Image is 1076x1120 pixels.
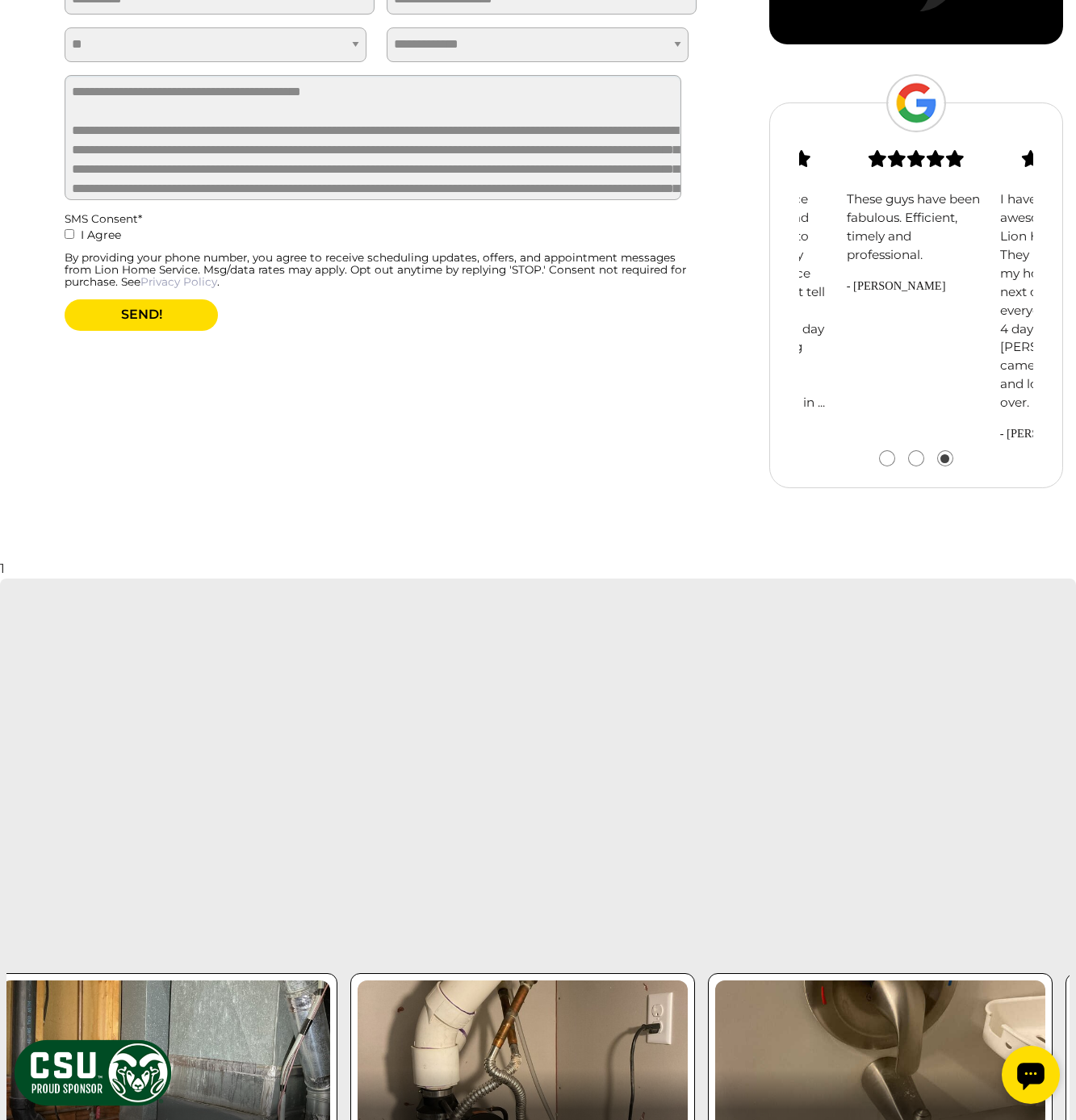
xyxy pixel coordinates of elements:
[65,252,697,288] div: By providing your phone number, you agree to receive scheduling updates, offers, and appointment ...
[6,6,65,65] div: Open chat widget
[140,275,217,288] a: Privacy Policy
[65,225,697,252] label: I Agree
[65,229,74,239] input: I Agree
[65,299,218,331] button: SEND!
[847,190,986,265] p: These guys have been fabulous. Efficient, timely and professional.
[886,74,946,132] img: Google Logo
[12,1038,174,1108] img: CSU Sponsor Badge
[847,278,986,295] span: - [PERSON_NAME]
[799,118,1033,466] div: carousel
[65,213,697,225] div: SMS Consent
[839,118,993,296] div: slide 3 (centered)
